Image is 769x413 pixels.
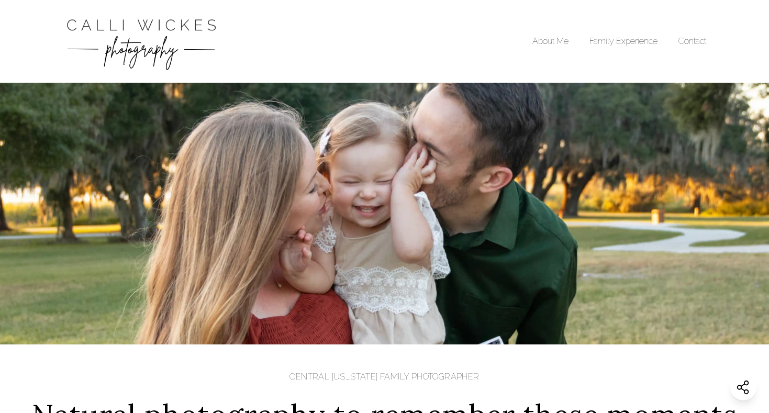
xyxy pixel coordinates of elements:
img: Calli Wickes Photography Logo [63,10,220,72]
a: Calli Wickes Photography Home Page [63,10,220,72]
a: Family Experience [589,36,657,46]
a: About Me [532,36,569,46]
a: Contact [678,36,706,46]
h1: CENTRAL [US_STATE] FAMILY PHOTOGRAPHER [32,371,737,383]
button: Share this website [730,374,756,400]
